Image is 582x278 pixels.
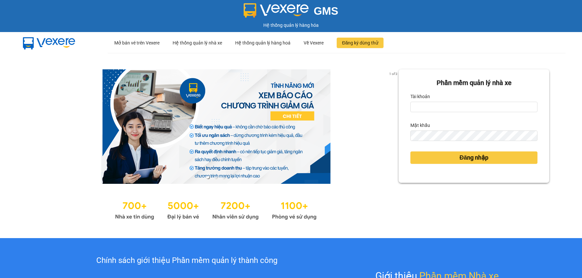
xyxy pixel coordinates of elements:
li: slide item 1 [207,176,209,179]
li: slide item 2 [215,176,217,179]
div: Mở bán vé trên Vexere [114,32,160,53]
img: mbUUG5Q.png [16,32,82,54]
input: Tài khoản [410,102,537,112]
a: GMS [244,10,338,15]
img: Statistics.png [115,197,317,222]
span: GMS [314,5,338,17]
p: 1 of 3 [387,69,399,78]
div: Hệ thống quản lý nhà xe [173,32,222,53]
span: Đăng ký dùng thử [342,39,378,46]
button: Đăng ký dùng thử [337,38,384,48]
label: Tài khoản [410,91,430,102]
input: Mật khẩu [410,130,537,141]
button: Đăng nhập [410,151,537,164]
div: Hệ thống quản lý hàng hóa [2,22,580,29]
img: logo 2 [244,3,309,18]
div: Phần mềm quản lý nhà xe [410,78,537,88]
div: Chính sách giới thiệu Phần mềm quản lý thành công [41,254,332,267]
li: slide item 3 [222,176,225,179]
button: previous slide / item [33,69,42,184]
button: next slide / item [389,69,399,184]
div: Về Vexere [304,32,324,53]
div: Hệ thống quản lý hàng hoá [235,32,291,53]
label: Mật khẩu [410,120,430,130]
span: Đăng nhập [460,153,488,162]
